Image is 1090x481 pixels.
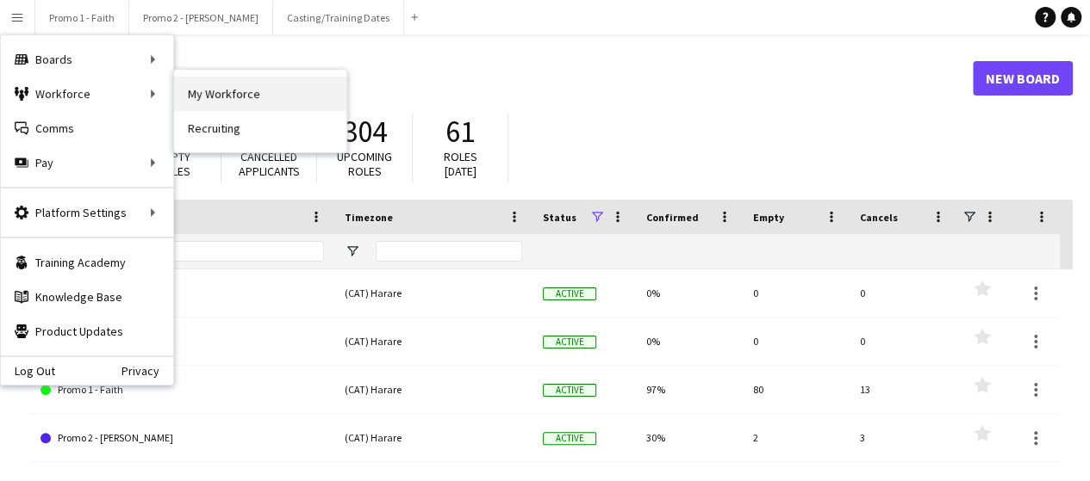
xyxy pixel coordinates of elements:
[1,145,173,180] div: Pay
[444,149,477,179] span: Roles [DATE]
[1,42,173,77] div: Boards
[334,318,533,365] div: (CAT) Harare
[850,366,956,413] div: 13
[850,414,956,461] div: 3
[35,1,129,34] button: Promo 1 - Faith
[376,241,522,262] input: Timezone Filter Input
[1,111,173,145] a: Comms
[239,149,300,179] span: Cancelled applicants
[1,245,173,280] a: Training Academy
[636,269,743,317] div: 0%
[1,77,173,111] div: Workforce
[543,287,596,300] span: Active
[345,211,393,224] span: Timezone
[850,269,956,317] div: 0
[273,1,404,34] button: Casting/Training Dates
[334,414,533,461] div: (CAT) Harare
[40,318,324,366] a: CNS Training
[743,366,850,413] div: 80
[850,318,956,365] div: 0
[860,211,898,224] span: Cancels
[543,384,596,397] span: Active
[543,336,596,348] span: Active
[973,61,1073,96] a: New Board
[543,211,576,224] span: Status
[129,1,273,34] button: Promo 2 - [PERSON_NAME]
[345,244,360,259] button: Open Filter Menu
[343,113,387,151] span: 304
[337,149,392,179] span: Upcoming roles
[72,241,324,262] input: Board name Filter Input
[334,269,533,317] div: (CAT) Harare
[1,364,55,378] a: Log Out
[40,269,324,318] a: Casting/Training Dates
[40,366,324,414] a: Promo 1 - Faith
[445,113,475,151] span: 61
[743,269,850,317] div: 0
[636,366,743,413] div: 97%
[40,414,324,462] a: Promo 2 - [PERSON_NAME]
[30,65,973,91] h1: Boards
[174,77,346,111] a: My Workforce
[174,111,346,145] a: Recruiting
[1,280,173,314] a: Knowledge Base
[334,366,533,413] div: (CAT) Harare
[121,364,173,378] a: Privacy
[646,211,699,224] span: Confirmed
[1,195,173,230] div: Platform Settings
[1,314,173,348] a: Product Updates
[743,318,850,365] div: 0
[743,414,850,461] div: 2
[636,318,743,365] div: 0%
[636,414,743,461] div: 30%
[543,432,596,445] span: Active
[753,211,784,224] span: Empty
